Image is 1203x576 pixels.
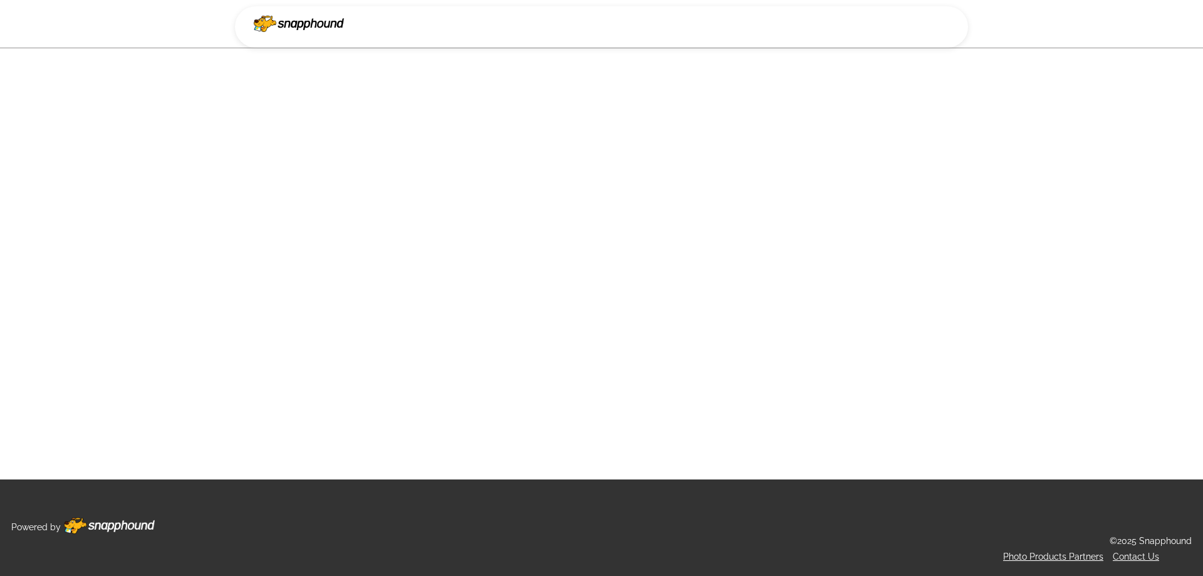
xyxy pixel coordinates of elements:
a: Photo Products Partners [1003,552,1103,562]
p: Powered by [11,520,61,535]
img: Snapphound Logo [254,16,344,32]
a: Contact Us [1113,552,1159,562]
p: ©2025 Snapphound [1110,533,1192,549]
img: Footer [64,518,155,534]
